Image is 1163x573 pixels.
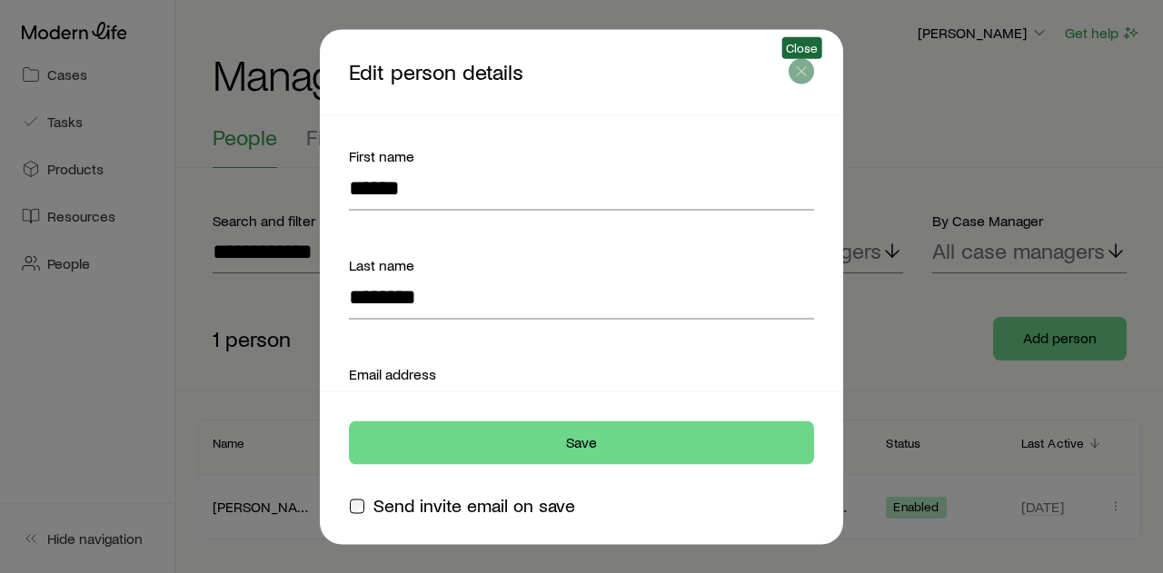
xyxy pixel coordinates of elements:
[349,362,814,384] div: Email address
[786,40,819,54] span: Close
[349,144,814,166] div: First name
[373,493,575,515] span: Send invite email on save
[350,499,364,513] input: Send invite email on save
[349,58,789,85] p: Edit person details
[349,420,814,464] button: Save
[349,253,814,275] div: Last name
